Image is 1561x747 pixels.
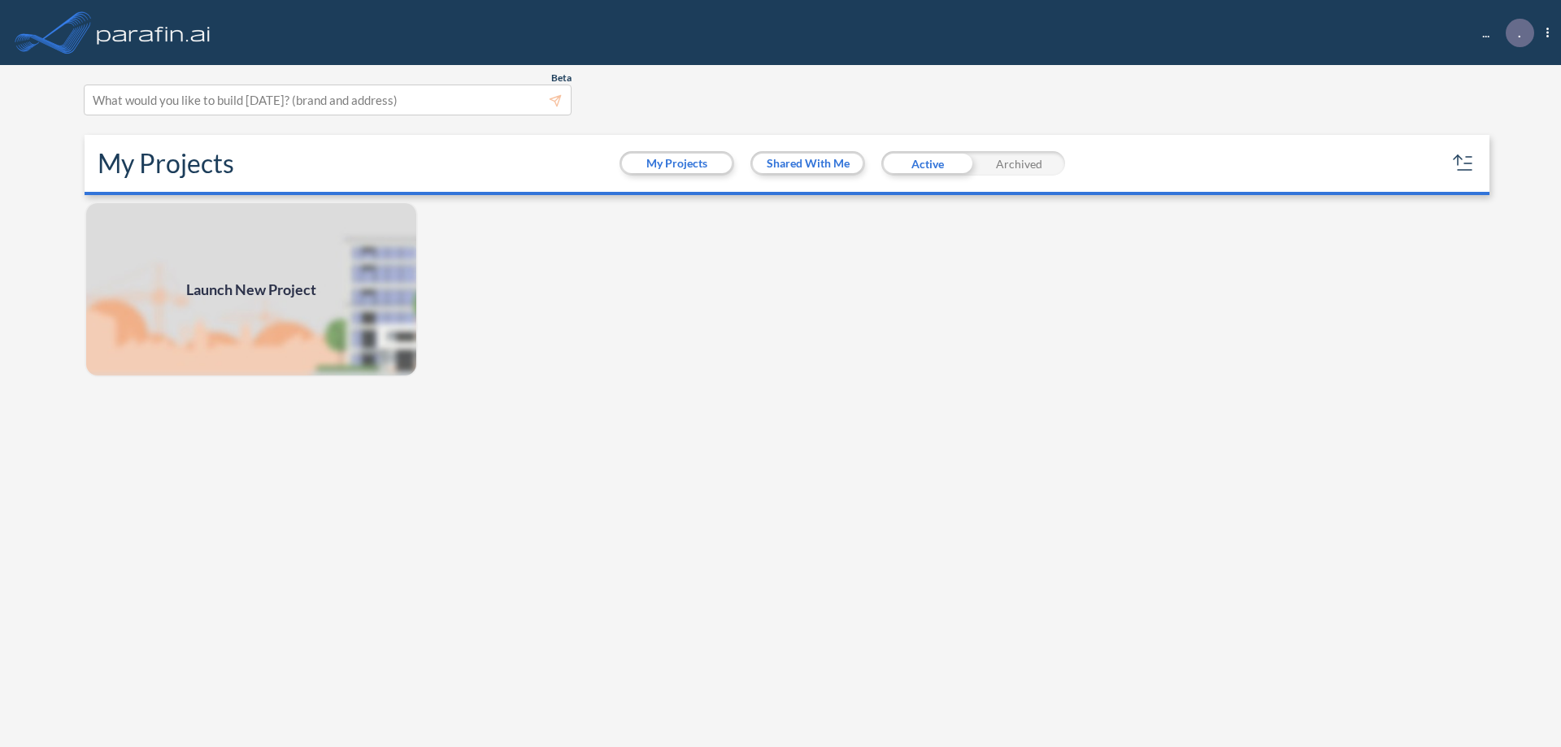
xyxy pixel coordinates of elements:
[85,202,418,377] img: add
[551,72,572,85] span: Beta
[1518,25,1521,40] p: .
[93,16,214,49] img: logo
[1450,150,1476,176] button: sort
[1458,19,1549,47] div: ...
[98,148,234,179] h2: My Projects
[753,154,863,173] button: Shared With Me
[881,151,973,176] div: Active
[622,154,732,173] button: My Projects
[186,279,316,301] span: Launch New Project
[85,202,418,377] a: Launch New Project
[973,151,1065,176] div: Archived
